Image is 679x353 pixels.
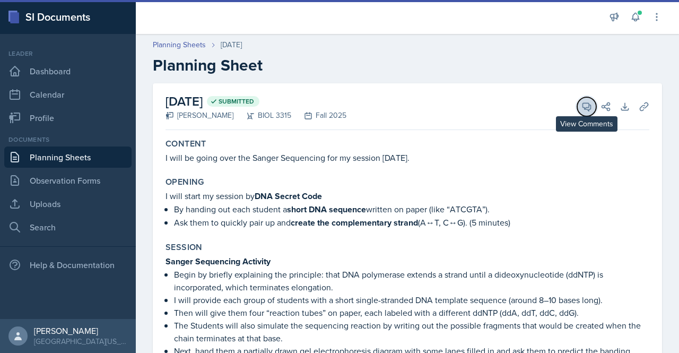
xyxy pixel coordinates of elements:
[287,203,366,216] strong: short DNA sequence
[174,294,649,306] p: I will provide each group of students with a short single-stranded DNA template sequence (around ...
[4,147,132,168] a: Planning Sheets
[4,254,132,275] div: Help & Documentation
[4,170,132,191] a: Observation Forms
[255,190,322,202] strong: DNA Secret Code
[34,325,127,336] div: [PERSON_NAME]
[174,319,649,345] p: The Students will also simulate the sequencing reaction by writing out the possible fragments tha...
[153,56,662,75] h2: Planning Sheet
[233,110,291,121] div: BIOL 3315
[166,151,649,164] p: I will be going over the Sanger Sequencing for my session [DATE].
[166,110,233,121] div: [PERSON_NAME]
[174,306,649,319] p: Then will give them four “reaction tubes” on paper, each labeled with a different ddNTP (ddA, ddT...
[166,255,271,268] strong: Sanger Sequencing Activity
[4,84,132,105] a: Calendar
[174,216,649,229] p: Ask them to quickly pair up and (A↔T, C↔G). (5 minutes)
[4,107,132,128] a: Profile
[166,242,203,253] label: Session
[174,203,649,216] p: By handing out each student a written on paper (like “ATCGTA”).
[153,39,206,50] a: Planning Sheets
[221,39,242,50] div: [DATE]
[291,110,346,121] div: Fall 2025
[166,190,649,203] p: I will start my session by
[219,97,254,106] span: Submitted
[34,336,127,347] div: [GEOGRAPHIC_DATA][US_STATE]
[291,217,418,229] strong: create the complementary strand
[4,135,132,144] div: Documents
[166,139,206,149] label: Content
[4,61,132,82] a: Dashboard
[4,193,132,214] a: Uploads
[166,177,204,187] label: Opening
[4,217,132,238] a: Search
[577,97,596,116] button: View Comments
[4,49,132,58] div: Leader
[174,268,649,294] p: Begin by briefly explaining the principle: that DNA polymerase extends a strand until a dideoxynu...
[166,92,346,111] h2: [DATE]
